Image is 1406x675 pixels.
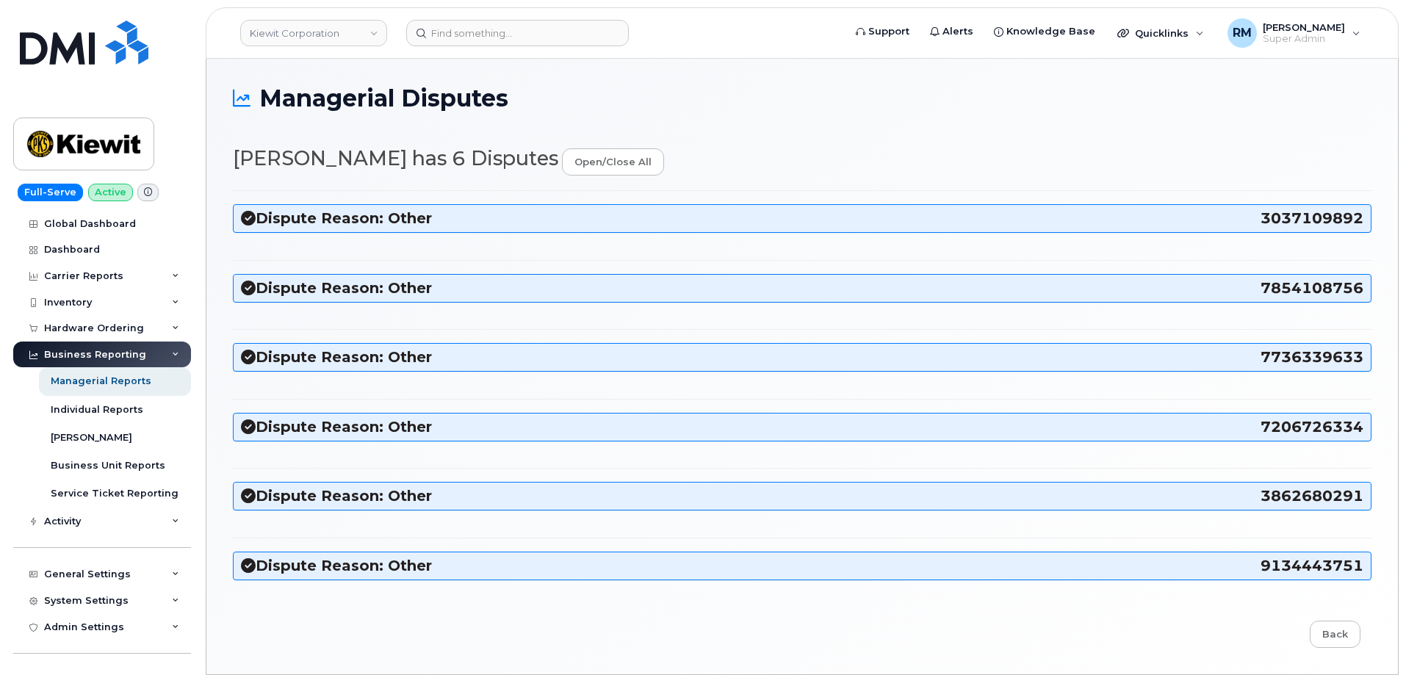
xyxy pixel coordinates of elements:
[1261,278,1363,298] span: 7854108756
[1261,556,1363,576] span: 9134443751
[1261,209,1363,228] span: 3037109892
[241,209,1363,228] h3: Dispute Reason: Other
[1261,486,1363,506] span: 3862680291
[241,556,1363,576] h3: Dispute Reason: Other
[1261,347,1363,367] span: 7736339633
[1261,417,1363,437] span: 7206726334
[562,148,664,176] a: open/close all
[241,417,1363,437] h3: Dispute Reason: Other
[233,148,1371,176] h2: [PERSON_NAME] has 6 Disputes
[241,486,1363,506] h3: Dispute Reason: Other
[241,278,1363,298] h3: Dispute Reason: Other
[233,85,1371,111] h1: Managerial Disputes
[1310,621,1360,648] a: Back
[241,347,1363,367] h3: Dispute Reason: Other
